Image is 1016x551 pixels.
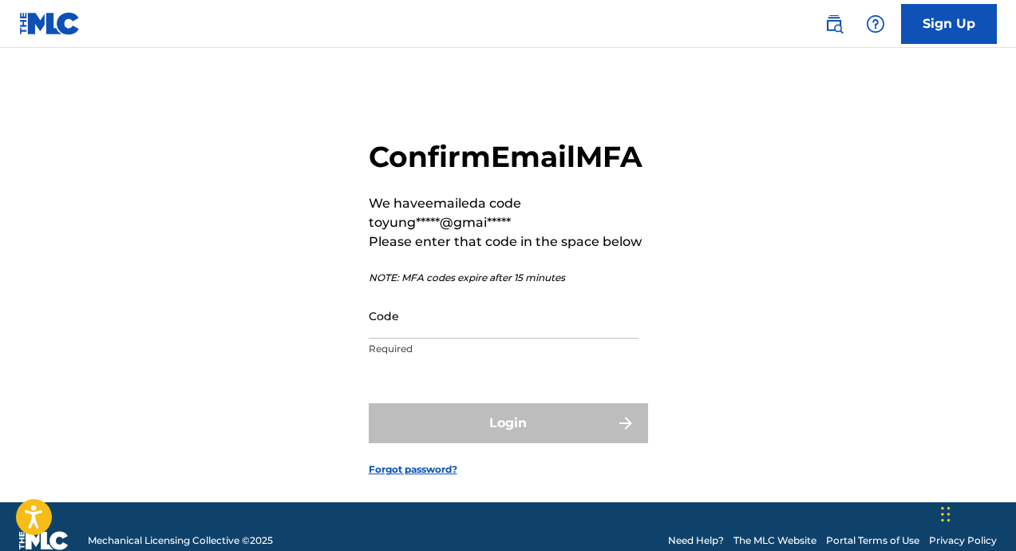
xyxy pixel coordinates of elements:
div: Help [860,8,891,40]
a: Need Help? [668,533,724,548]
a: Public Search [818,8,850,40]
span: Mechanical Licensing Collective © 2025 [88,533,273,548]
a: Sign Up [901,4,997,44]
p: Required [369,342,638,356]
img: MLC Logo [19,12,81,35]
p: NOTE: MFA codes expire after 15 minutes [369,271,648,285]
div: Drag [941,490,951,538]
img: help [866,14,885,34]
img: search [824,14,844,34]
h2: Confirm Email MFA [369,139,648,175]
a: Portal Terms of Use [826,533,919,548]
a: Privacy Policy [929,533,997,548]
img: logo [19,531,69,550]
iframe: Chat Widget [936,474,1016,551]
p: Please enter that code in the space below [369,232,648,252]
a: Forgot password? [369,462,457,477]
a: The MLC Website [733,533,816,548]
